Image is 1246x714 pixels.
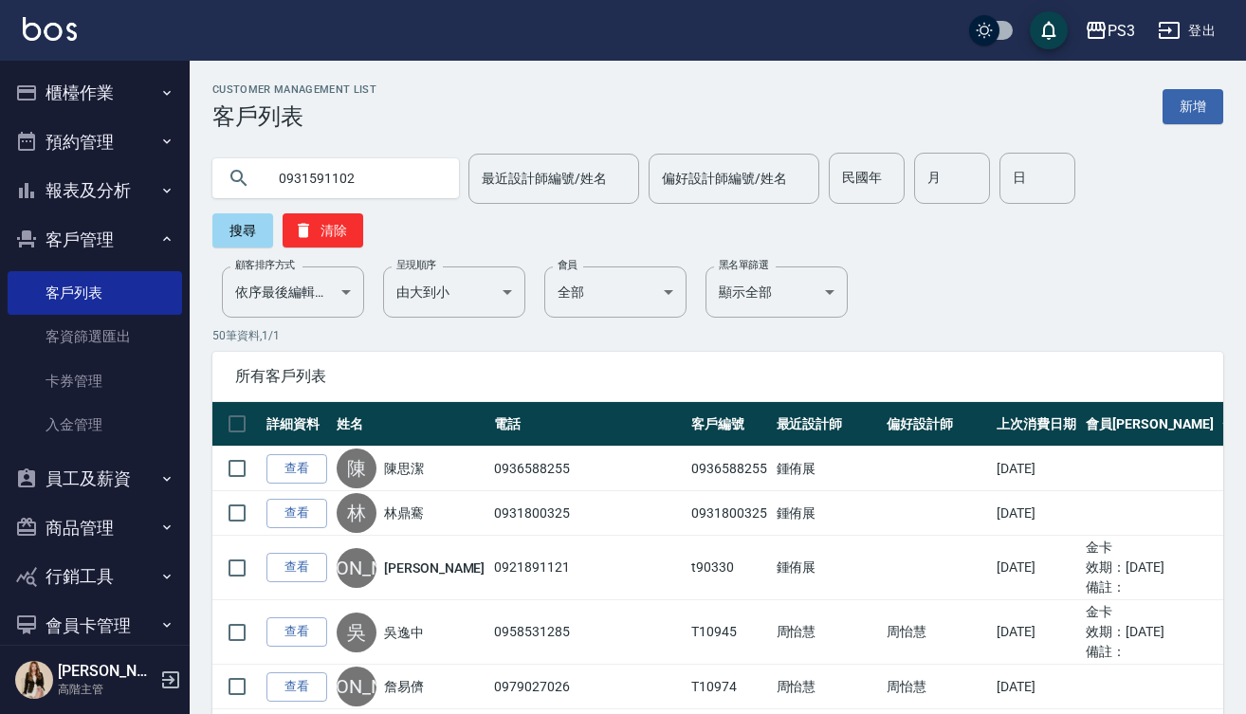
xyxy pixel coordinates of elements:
td: [DATE] [992,536,1081,600]
th: 電話 [489,402,687,447]
button: 登出 [1150,13,1223,48]
a: 入金管理 [8,403,182,447]
button: 報表及分析 [8,166,182,215]
img: Logo [23,17,77,41]
td: 0931800325 [687,491,772,536]
a: 查看 [266,672,327,702]
label: 呈現順序 [396,258,436,272]
button: 清除 [283,213,363,247]
a: 查看 [266,499,327,528]
div: 顯示全部 [705,266,848,318]
input: 搜尋關鍵字 [266,153,444,204]
td: 0931800325 [489,491,687,536]
button: 櫃檯作業 [8,68,182,118]
ul: 備註： [1086,642,1214,662]
div: 林 [337,493,376,533]
td: 0979027026 [489,665,687,709]
h2: Customer Management List [212,83,376,96]
th: 會員[PERSON_NAME] [1081,402,1219,447]
th: 客戶編號 [687,402,772,447]
button: 搜尋 [212,213,273,247]
td: [DATE] [992,447,1081,491]
a: 客戶列表 [8,271,182,315]
a: 新增 [1163,89,1223,124]
span: 所有客戶列表 [235,367,1200,386]
td: [DATE] [992,600,1081,665]
img: Person [15,661,53,699]
label: 會員 [558,258,577,272]
a: 客資篩選匯出 [8,315,182,358]
div: 依序最後編輯時間 [222,266,364,318]
button: 員工及薪資 [8,454,182,503]
a: 詹易儕 [384,677,424,696]
a: 吳逸中 [384,623,424,642]
td: 0936588255 [489,447,687,491]
button: 會員卡管理 [8,601,182,650]
button: 客戶管理 [8,215,182,265]
button: 商品管理 [8,503,182,553]
label: 顧客排序方式 [235,258,295,272]
p: 高階主管 [58,681,155,698]
a: 查看 [266,553,327,582]
td: [DATE] [992,491,1081,536]
button: PS3 [1077,11,1143,50]
td: T10945 [687,600,772,665]
td: 鍾侑展 [772,447,882,491]
ul: 備註： [1086,577,1214,597]
button: save [1030,11,1068,49]
td: 周怡慧 [772,600,882,665]
h3: 客戶列表 [212,103,376,130]
td: 周怡慧 [882,600,992,665]
div: 吳 [337,613,376,652]
th: 詳細資料 [262,402,332,447]
div: 由大到小 [383,266,525,318]
ul: 金卡 [1086,538,1214,558]
p: 50 筆資料, 1 / 1 [212,327,1223,344]
a: 林鼎騫 [384,503,424,522]
div: [PERSON_NAME] [337,548,376,588]
th: 偏好設計師 [882,402,992,447]
td: T10974 [687,665,772,709]
td: 周怡慧 [772,665,882,709]
td: 0936588255 [687,447,772,491]
td: 0958531285 [489,600,687,665]
div: PS3 [1108,19,1135,43]
button: 行銷工具 [8,552,182,601]
div: 全部 [544,266,687,318]
h5: [PERSON_NAME] [58,662,155,681]
a: 查看 [266,617,327,647]
ul: 效期： [DATE] [1086,558,1214,577]
td: [DATE] [992,665,1081,709]
label: 黑名單篩選 [719,258,768,272]
td: t90330 [687,536,772,600]
button: 預約管理 [8,118,182,167]
ul: 金卡 [1086,602,1214,622]
div: [PERSON_NAME] [337,667,376,706]
th: 最近設計師 [772,402,882,447]
a: 查看 [266,454,327,484]
td: 鍾侑展 [772,491,882,536]
th: 姓名 [332,402,489,447]
th: 上次消費日期 [992,402,1081,447]
td: 0921891121 [489,536,687,600]
td: 周怡慧 [882,665,992,709]
ul: 效期： [DATE] [1086,622,1214,642]
a: 陳思潔 [384,459,424,478]
td: 鍾侑展 [772,536,882,600]
div: 陳 [337,449,376,488]
a: [PERSON_NAME] [384,558,485,577]
a: 卡券管理 [8,359,182,403]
